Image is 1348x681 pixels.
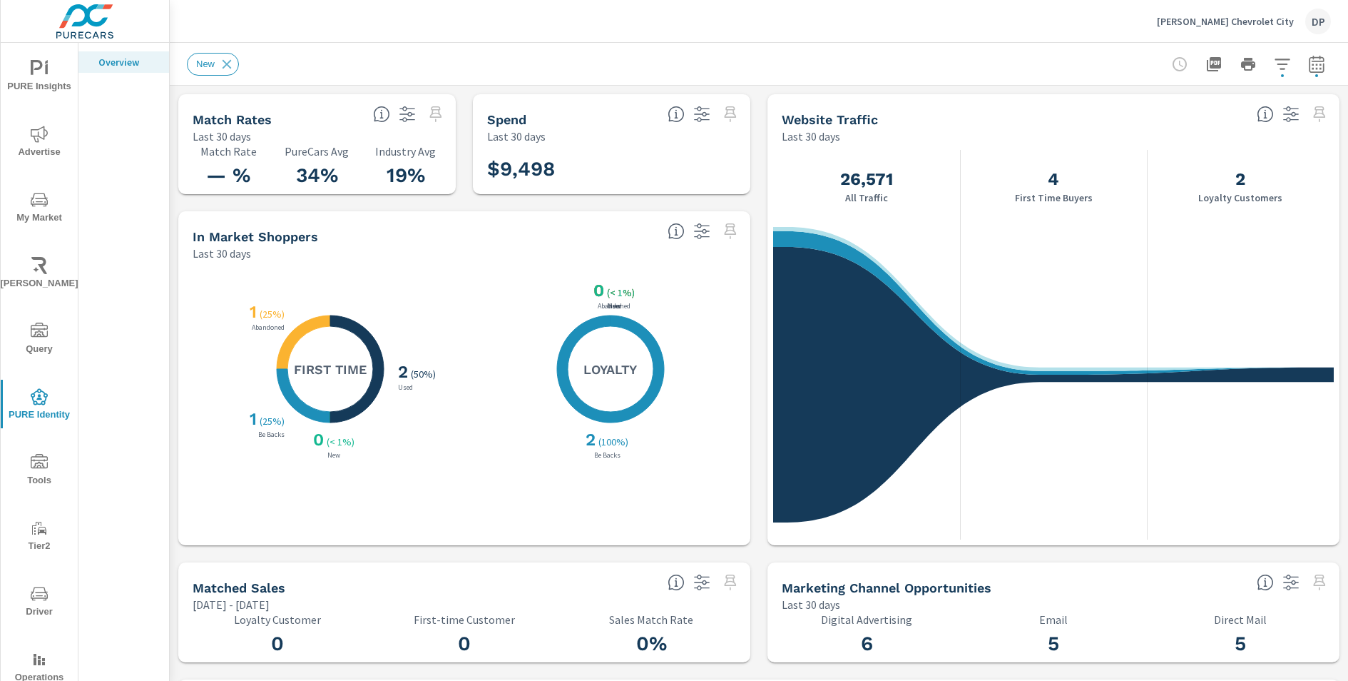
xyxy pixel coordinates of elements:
[487,112,526,127] h5: Spend
[1257,106,1274,123] span: All traffic is the data we start with. It’s unique personas over a 30-day period. We don’t consid...
[247,302,257,322] h3: 1
[325,452,343,459] p: New
[281,145,352,158] p: PureCars Avg
[487,128,546,145] p: Last 30 days
[566,613,736,626] p: Sales Match Rate
[5,454,73,489] span: Tools
[327,435,357,448] p: ( < 1% )
[1305,9,1331,34] div: DP
[255,431,287,438] p: Be Backs
[5,388,73,423] span: PURE Identity
[193,145,264,158] p: Match Rate
[281,163,352,188] h3: 34%
[1155,613,1325,626] p: Direct Mail
[193,163,264,188] h3: — %
[370,163,441,188] h3: 19%
[5,126,73,161] span: Advertise
[193,580,285,595] h5: Matched Sales
[583,430,596,450] h3: 2
[395,384,416,391] p: Used
[379,613,549,626] p: First-time Customer
[247,409,257,429] h3: 1
[379,632,549,656] h3: 0
[668,106,685,123] span: Total PureCars DigAdSpend. Data sourced directly from the Ad Platforms. Non-Purecars DigAd client...
[598,435,631,448] p: ( 100% )
[193,112,272,127] h5: Match Rates
[193,596,270,613] p: [DATE] - [DATE]
[5,257,73,292] span: [PERSON_NAME]
[5,585,73,620] span: Driver
[668,574,685,591] span: Loyalty: Matches that have purchased from the dealership before and purchased within the timefram...
[782,580,991,595] h5: Marketing Channel Opportunities
[249,324,287,331] p: Abandoned
[1308,103,1331,126] span: Select a preset date range to save this widget
[782,128,840,145] p: Last 30 days
[187,53,239,76] div: New
[98,55,158,69] p: Overview
[566,632,736,656] h3: 0%
[370,145,441,158] p: Industry Avg
[1302,50,1331,79] button: Select Date Range
[395,362,408,382] h3: 2
[260,308,287,321] p: ( 25% )
[782,632,951,656] h3: 6
[193,128,251,145] p: Last 30 days
[260,415,287,428] p: ( 25% )
[487,157,555,181] h3: $9,498
[719,571,742,594] span: Select a preset date range to save this widget
[591,281,604,301] h3: 0
[1308,571,1331,594] span: Select a preset date range to save this widget
[5,520,73,555] span: Tier2
[605,303,623,310] p: New
[5,191,73,226] span: My Market
[782,112,878,127] h5: Website Traffic
[668,223,685,240] span: Loyalty: Matched has purchased from the dealership before and has exhibited a preference through ...
[188,59,223,69] span: New
[719,220,742,243] span: Select a preset date range to save this widget
[411,368,439,380] p: ( 50% )
[969,632,1138,656] h3: 5
[193,245,251,262] p: Last 30 days
[193,632,362,656] h3: 0
[1257,574,1274,591] span: Matched shoppers that can be exported to each channel type. This is targetable traffic.
[424,103,447,126] span: Select a preset date range to save this widget
[782,613,951,626] p: Digital Advertising
[1234,50,1262,79] button: Print Report
[78,51,169,73] div: Overview
[5,60,73,95] span: PURE Insights
[1155,632,1325,656] h3: 5
[1200,50,1228,79] button: "Export Report to PDF"
[969,613,1138,626] p: Email
[373,106,390,123] span: Match rate: % of Identifiable Traffic. Pure Identity avg: Avg match rate of all PURE Identity cus...
[591,452,623,459] p: Be Backs
[294,361,367,378] h5: First Time
[583,361,637,378] h5: Loyalty
[310,430,324,450] h3: 0
[782,596,840,613] p: Last 30 days
[719,103,742,126] span: Select a preset date range to save this widget
[5,323,73,358] span: Query
[607,286,638,299] p: ( < 1% )
[193,229,318,244] h5: In Market Shoppers
[193,613,362,626] p: Loyalty Customer
[1157,15,1294,28] p: [PERSON_NAME] Chevrolet City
